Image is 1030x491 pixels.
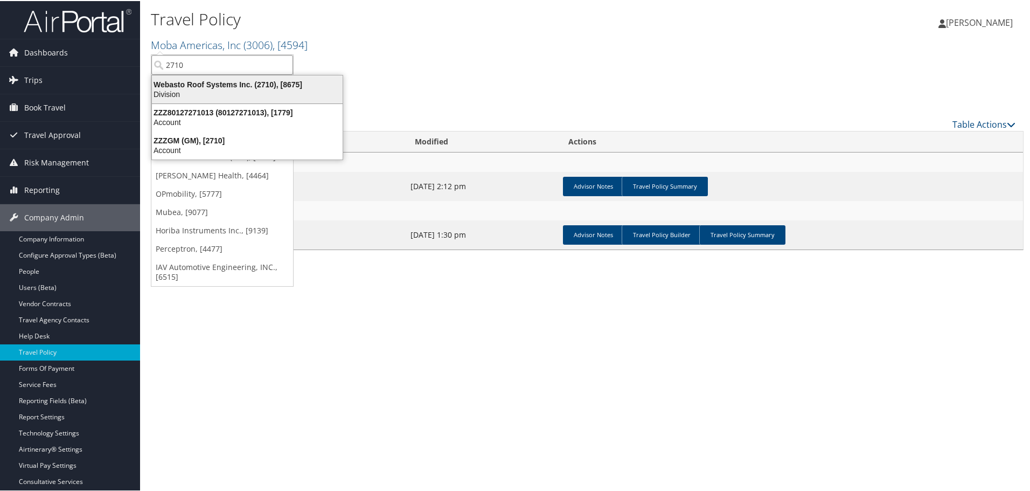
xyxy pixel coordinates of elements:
a: Moba Americas, Inc [151,37,308,51]
th: Modified: activate to sort column ascending [405,130,559,151]
td: Default Travel Class [151,151,1023,171]
div: Division [145,88,349,98]
span: Reporting [24,176,60,203]
a: [PERSON_NAME] Health, [4464] [151,165,293,184]
td: Moba Americas, Inc [151,200,1023,219]
a: Travel Policy Summary [622,176,708,195]
a: Travel Policy Summary [699,224,785,244]
span: Book Travel [24,93,66,120]
span: ( 3006 ) [243,37,273,51]
span: Company Admin [24,203,84,230]
a: Table Actions [952,117,1015,129]
a: Travel Policy Builder [622,224,701,244]
div: Account [145,144,349,154]
input: Search Accounts [151,54,293,74]
a: Perceptron, [4477] [151,239,293,257]
img: airportal-logo.png [24,7,131,32]
a: [PERSON_NAME] [938,5,1024,38]
div: ZZZGM (GM), [2710] [145,135,349,144]
span: , [ 4594 ] [273,37,308,51]
span: Risk Management [24,148,89,175]
h1: Travel Policy [151,7,733,30]
span: Dashboards [24,38,68,65]
a: Mubea, [9077] [151,202,293,220]
th: Actions [559,130,1023,151]
td: [DATE] 1:30 pm [405,219,559,248]
a: OPmobility, [5777] [151,184,293,202]
div: ZZZ80127271013 (80127271013), [1779] [145,107,349,116]
a: Horiba Instruments Inc., [9139] [151,220,293,239]
a: IAV Automotive Engineering, INC., [6515] [151,257,293,285]
td: [DATE] 2:12 pm [405,171,559,200]
span: Travel Approval [24,121,81,148]
span: [PERSON_NAME] [946,16,1013,27]
span: Trips [24,66,43,93]
a: Advisor Notes [563,176,624,195]
div: Account [145,116,349,126]
a: Advisor Notes [563,224,624,244]
div: Webasto Roof Systems Inc. (2710), [8675] [145,79,349,88]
